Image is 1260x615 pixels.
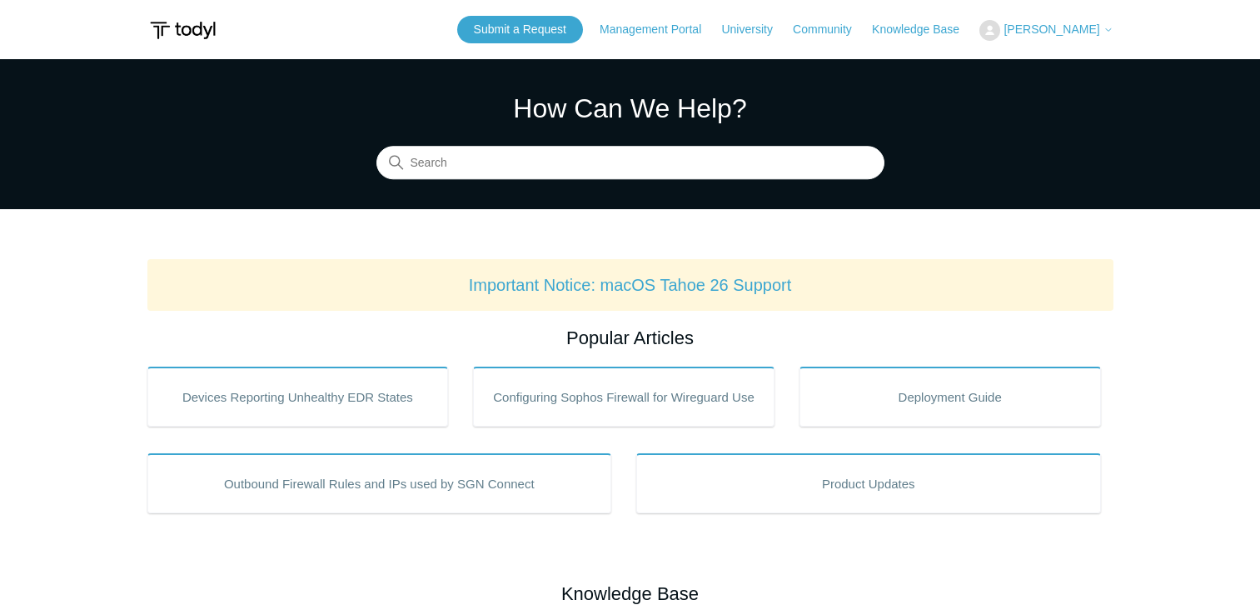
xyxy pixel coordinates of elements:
[793,21,869,38] a: Community
[147,367,449,427] a: Devices Reporting Unhealthy EDR States
[376,147,884,180] input: Search
[376,88,884,128] h1: How Can We Help?
[457,16,583,43] a: Submit a Request
[799,367,1101,427] a: Deployment Guide
[469,276,792,294] a: Important Notice: macOS Tahoe 26 Support
[636,453,1101,513] a: Product Updates
[1004,22,1099,36] span: [PERSON_NAME]
[721,21,789,38] a: University
[473,367,774,427] a: Configuring Sophos Firewall for Wireguard Use
[147,580,1113,607] h2: Knowledge Base
[147,324,1113,352] h2: Popular Articles
[600,21,718,38] a: Management Portal
[872,21,976,38] a: Knowledge Base
[147,15,218,46] img: Todyl Support Center Help Center home page
[979,20,1113,41] button: [PERSON_NAME]
[147,453,612,513] a: Outbound Firewall Rules and IPs used by SGN Connect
